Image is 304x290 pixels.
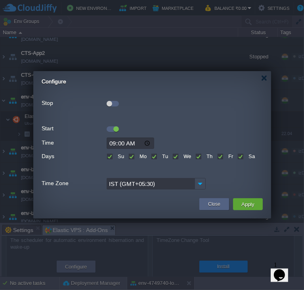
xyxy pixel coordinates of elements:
label: Su [116,153,124,159]
label: Days [42,151,106,162]
label: Sa [247,153,255,159]
label: Fr [226,153,233,159]
button: Apply [239,199,257,209]
label: Mo [138,153,147,159]
label: We [182,153,191,159]
label: Time [42,137,106,148]
button: Close [208,200,220,208]
label: Start [42,123,106,134]
iframe: chat widget [271,258,296,282]
label: Stop [42,98,106,108]
span: Configure [42,78,66,85]
label: Tu [160,153,168,159]
label: Th [205,153,212,159]
label: Time Zone [42,178,106,189]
